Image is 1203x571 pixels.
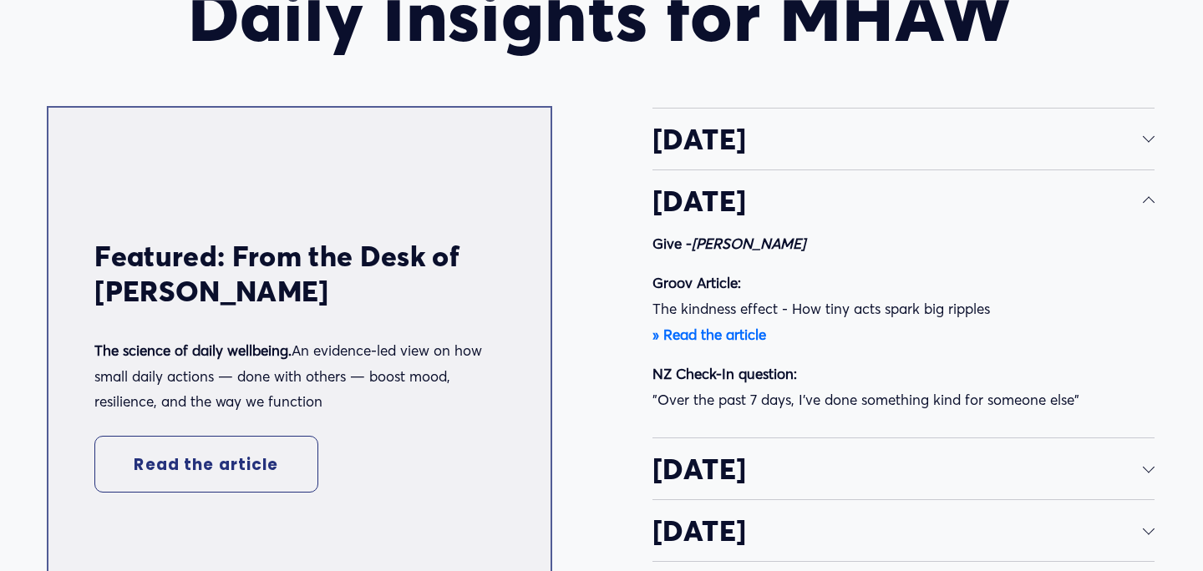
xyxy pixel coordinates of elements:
[94,239,504,311] h3: Featured: From the Desk of [PERSON_NAME]
[652,361,1155,412] p: "Over the past 7 days, I've done something kind for someone else"
[652,183,1143,219] span: [DATE]
[652,231,1155,438] div: [DATE]
[652,513,1143,548] span: [DATE]
[652,235,805,252] strong: Give -
[652,270,1155,347] p: The kindness effect - How tiny acts spark big ripples
[94,338,504,415] p: An evidence‑led view on how small daily actions — done with others — boost mood, resilience, and ...
[652,365,797,382] strong: NZ Check-In question:
[652,109,1155,169] button: [DATE]
[94,341,292,359] strong: The science of daily wellbeing.
[652,274,741,291] strong: Groov Article:
[692,235,805,252] em: [PERSON_NAME]
[652,438,1155,499] button: [DATE]
[94,436,317,493] a: Read the article
[652,451,1143,487] span: [DATE]
[652,170,1155,231] button: [DATE]
[652,121,1143,157] span: [DATE]
[652,500,1155,561] button: [DATE]
[652,326,766,343] a: » Read the article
